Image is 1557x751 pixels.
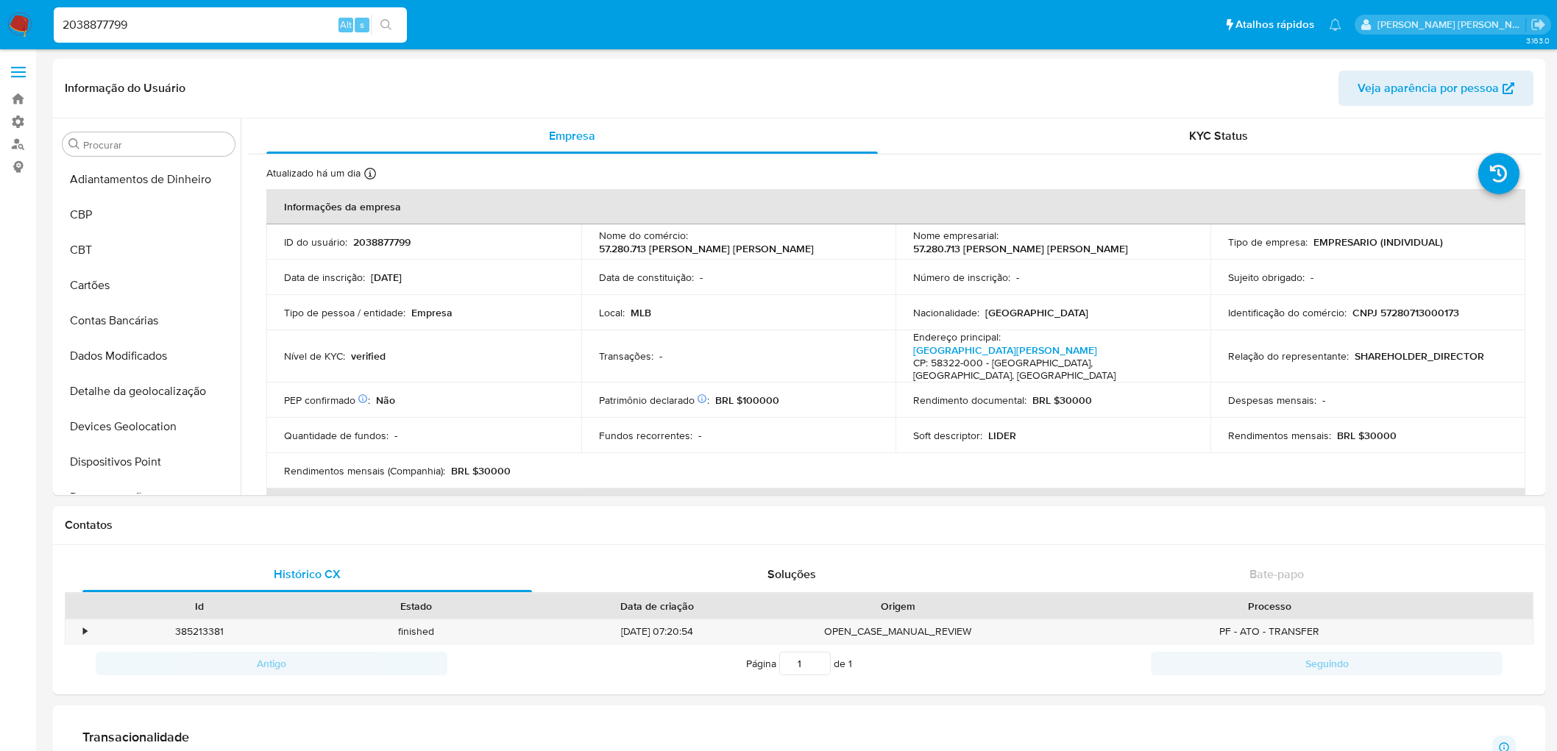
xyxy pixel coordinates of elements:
button: CBT [57,232,241,268]
p: Não [376,394,395,407]
p: Empresa [411,306,453,319]
div: OPEN_CASE_MANUAL_REVIEW [790,619,1006,644]
p: PEP confirmado : [284,394,370,407]
p: 57.280.713 [PERSON_NAME] [PERSON_NAME] [599,242,814,255]
p: Fundos recorrentes : [599,429,692,442]
p: [DATE] [371,271,402,284]
p: Identificação do comércio : [1228,306,1347,319]
button: search-icon [371,15,401,35]
p: MLB [631,306,651,319]
span: Histórico CX [274,566,341,583]
a: Sair [1531,17,1546,32]
button: Procurar [68,138,80,150]
p: LIDER [988,429,1016,442]
p: marcos.ferreira@mercadopago.com.br [1377,18,1526,32]
p: [GEOGRAPHIC_DATA] [985,306,1088,319]
input: Pesquise usuários ou casos... [54,15,407,35]
span: Veja aparência por pessoa [1358,71,1499,106]
p: Número de inscrição : [913,271,1010,284]
button: Dispositivos Point [57,444,241,480]
p: - [700,271,703,284]
span: Página de [746,652,852,675]
div: Origem [800,599,996,613]
p: Local : [599,306,625,319]
div: Id [102,599,297,613]
p: - [698,429,701,442]
span: Empresa [549,127,595,144]
button: Cartões [57,268,241,303]
button: CBP [57,197,241,232]
button: Detalhe da geolocalização [57,374,241,409]
p: Rendimentos mensais (Companhia) : [284,464,445,477]
input: Procurar [83,138,229,152]
a: [GEOGRAPHIC_DATA][PERSON_NAME] [913,343,1097,357]
p: Despesas mensais : [1228,394,1316,407]
p: Rendimento documental : [913,394,1026,407]
p: 57.280.713 [PERSON_NAME] [PERSON_NAME] [913,242,1128,255]
p: Endereço principal : [913,330,1001,344]
a: Notificações [1329,18,1341,31]
p: ID do usuário : [284,235,347,249]
p: 2038877799 [353,235,411,249]
button: Documentação [57,480,241,515]
p: BRL $100000 [715,394,779,407]
span: Bate-papo [1249,566,1304,583]
th: Detalhes de contato [266,488,1525,524]
button: Seguindo [1151,652,1503,675]
p: Tipo de pessoa / entidade : [284,306,405,319]
p: Data de constituição : [599,271,694,284]
button: Contas Bancárias [57,303,241,338]
div: Processo [1016,599,1522,613]
p: Relação do representante : [1228,349,1349,363]
p: BRL $30000 [1337,429,1397,442]
div: Data de criação [534,599,779,613]
p: Nome do comércio : [599,229,688,242]
p: SHAREHOLDER_DIRECTOR [1355,349,1484,363]
p: Atualizado há um dia [266,166,361,180]
p: CNPJ 57280713000173 [1352,306,1459,319]
div: Estado [318,599,514,613]
p: Soft descriptor : [913,429,982,442]
p: BRL $30000 [451,464,511,477]
div: 385213381 [91,619,308,644]
p: Quantidade de fundos : [284,429,389,442]
p: Nível de KYC : [284,349,345,363]
p: - [394,429,397,442]
span: Alt [340,18,352,32]
span: Soluções [767,566,816,583]
div: finished [308,619,524,644]
p: Nacionalidade : [913,306,979,319]
button: Dados Modificados [57,338,241,374]
p: EMPRESARIO (INDIVIDUAL) [1313,235,1443,249]
div: [DATE] 07:20:54 [524,619,790,644]
div: PF - ATO - TRANSFER [1006,619,1533,644]
p: Data de inscrição : [284,271,365,284]
p: Patrimônio declarado : [599,394,709,407]
h1: Informação do Usuário [65,81,185,96]
h1: Contatos [65,518,1533,533]
p: verified [351,349,386,363]
div: • [83,624,87,638]
button: Devices Geolocation [57,409,241,444]
p: - [1016,271,1019,284]
p: Nome empresarial : [913,229,999,242]
span: s [360,18,364,32]
p: - [1322,394,1325,407]
span: KYC Status [1189,127,1248,144]
h4: CP: 58322-000 - [GEOGRAPHIC_DATA], [GEOGRAPHIC_DATA], [GEOGRAPHIC_DATA] [913,357,1187,382]
p: Rendimentos mensais : [1228,429,1331,442]
th: Informações da empresa [266,189,1525,224]
button: Veja aparência por pessoa [1338,71,1533,106]
p: - [1310,271,1313,284]
p: Transações : [599,349,653,363]
p: BRL $30000 [1032,394,1092,407]
span: 1 [848,656,852,671]
span: Atalhos rápidos [1235,17,1314,32]
p: - [659,349,662,363]
button: Antigo [96,652,447,675]
p: Tipo de empresa : [1228,235,1308,249]
button: Adiantamentos de Dinheiro [57,162,241,197]
p: Sujeito obrigado : [1228,271,1305,284]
